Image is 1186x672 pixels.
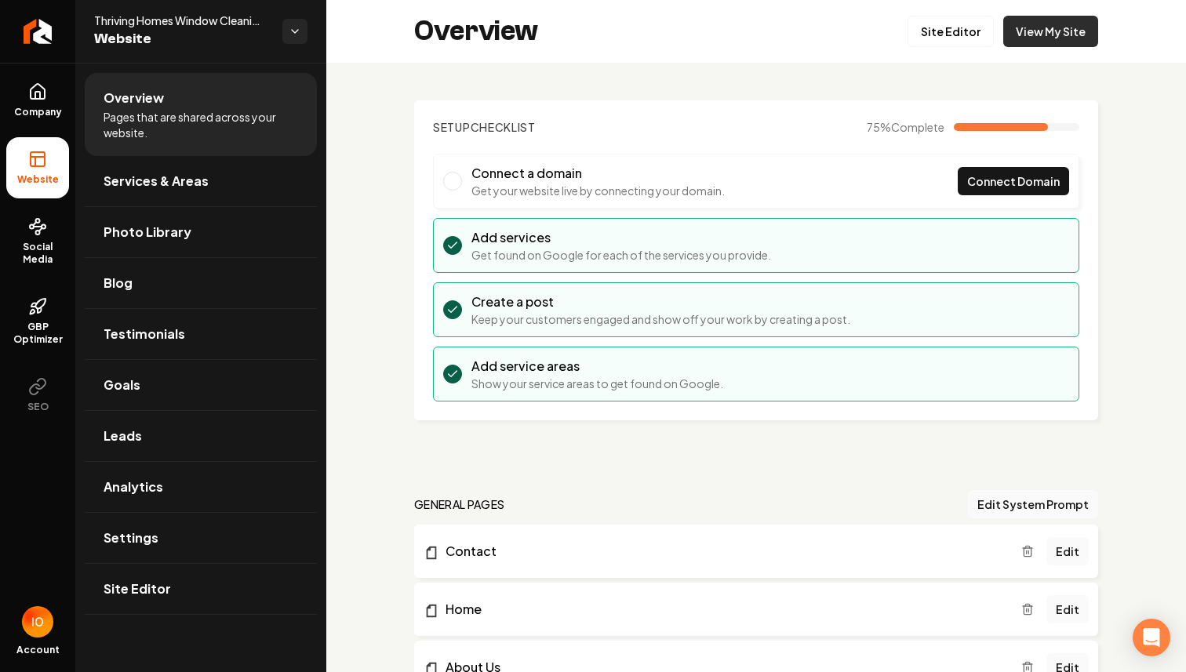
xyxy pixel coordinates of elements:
[104,529,158,547] span: Settings
[471,228,771,247] h3: Add services
[1046,595,1089,623] a: Edit
[104,427,142,445] span: Leads
[104,172,209,191] span: Services & Areas
[1003,16,1098,47] a: View My Site
[967,173,1060,190] span: Connect Domain
[414,496,505,512] h2: general pages
[6,285,69,358] a: GBP Optimizer
[6,241,69,266] span: Social Media
[85,360,317,410] a: Goals
[471,247,771,263] p: Get found on Google for each of the services you provide.
[22,606,53,637] img: Ivan o
[85,207,317,257] a: Photo Library
[433,119,536,135] h2: Checklist
[1133,619,1170,656] div: Open Intercom Messenger
[471,357,723,376] h3: Add service areas
[471,164,725,183] h3: Connect a domain
[85,309,317,359] a: Testimonials
[104,274,133,292] span: Blog
[414,16,538,47] h2: Overview
[6,70,69,131] a: Company
[433,120,471,134] span: Setup
[104,478,163,496] span: Analytics
[94,28,270,50] span: Website
[958,167,1069,195] a: Connect Domain
[471,292,850,311] h3: Create a post
[85,462,317,512] a: Analytics
[104,376,140,394] span: Goals
[16,644,60,656] span: Account
[94,13,270,28] span: Thriving Homes Window Cleaning [GEOGRAPHIC_DATA]
[968,490,1098,518] button: Edit System Prompt
[471,311,850,327] p: Keep your customers engaged and show off your work by creating a post.
[908,16,994,47] a: Site Editor
[104,325,185,343] span: Testimonials
[424,600,1021,619] a: Home
[104,89,164,107] span: Overview
[6,321,69,346] span: GBP Optimizer
[424,542,1021,561] a: Contact
[85,564,317,614] a: Site Editor
[104,579,171,598] span: Site Editor
[867,119,944,135] span: 75 %
[471,376,723,391] p: Show your service areas to get found on Google.
[6,365,69,426] button: SEO
[8,106,68,118] span: Company
[85,411,317,461] a: Leads
[471,183,725,198] p: Get your website live by connecting your domain.
[85,258,317,308] a: Blog
[6,205,69,278] a: Social Media
[11,173,65,186] span: Website
[104,223,191,242] span: Photo Library
[85,513,317,563] a: Settings
[104,109,298,140] span: Pages that are shared across your website.
[1046,537,1089,565] a: Edit
[21,401,55,413] span: SEO
[22,606,53,637] button: Open user button
[24,19,53,44] img: Rebolt Logo
[891,120,944,134] span: Complete
[85,156,317,206] a: Services & Areas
